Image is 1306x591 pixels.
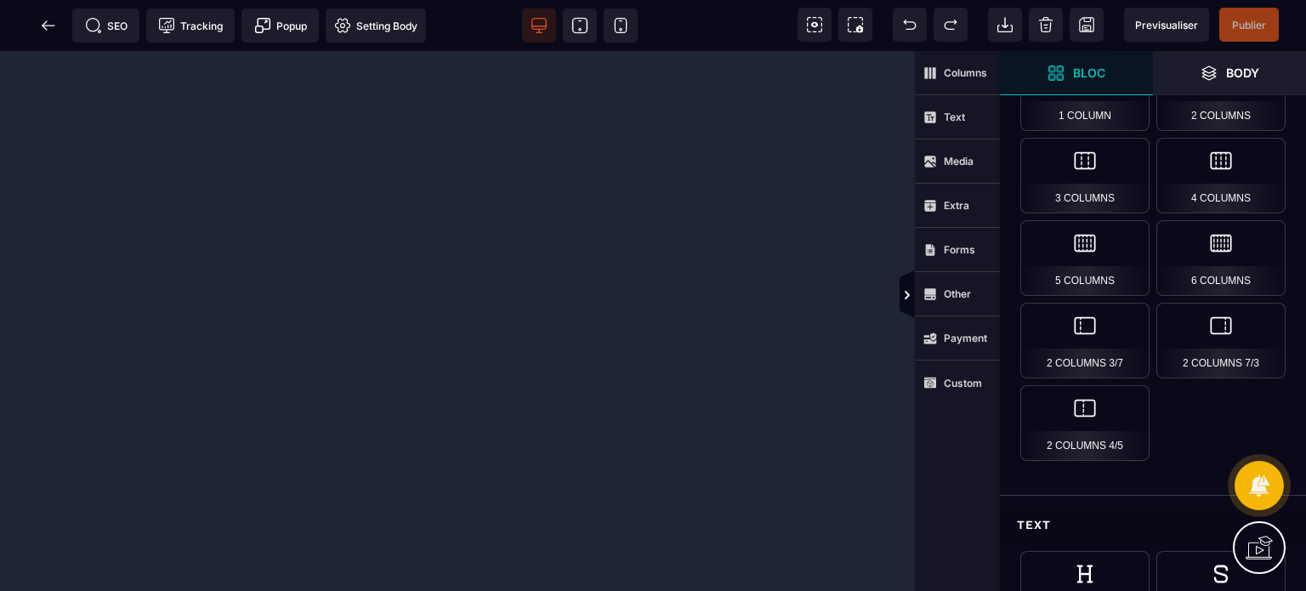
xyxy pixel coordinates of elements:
span: Open Blocks [1000,51,1153,95]
strong: Custom [944,377,982,389]
span: SEO [85,17,128,34]
span: Popup [254,17,307,34]
span: Setting Body [334,17,417,34]
span: Tracking [158,17,223,34]
strong: Other [944,287,971,300]
strong: Payment [944,332,987,344]
div: 3 Columns [1020,138,1150,213]
strong: Bloc [1073,66,1105,79]
span: Preview [1124,8,1209,42]
span: Publier [1232,19,1266,31]
strong: Forms [944,243,975,256]
span: View components [798,8,832,42]
span: Previsualiser [1135,19,1198,31]
strong: Body [1226,66,1259,79]
strong: Extra [944,199,969,212]
div: 2 Columns 7/3 [1156,303,1286,378]
span: Open Layer Manager [1153,51,1306,95]
div: 5 Columns [1020,220,1150,296]
div: 2 Columns 3/7 [1020,303,1150,378]
div: 4 Columns [1156,138,1286,213]
div: Text [1000,509,1306,541]
div: 2 Columns 4/5 [1020,385,1150,461]
span: Screenshot [838,8,872,42]
strong: Text [944,111,965,123]
strong: Columns [944,66,987,79]
div: 6 Columns [1156,220,1286,296]
strong: Media [944,155,974,168]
